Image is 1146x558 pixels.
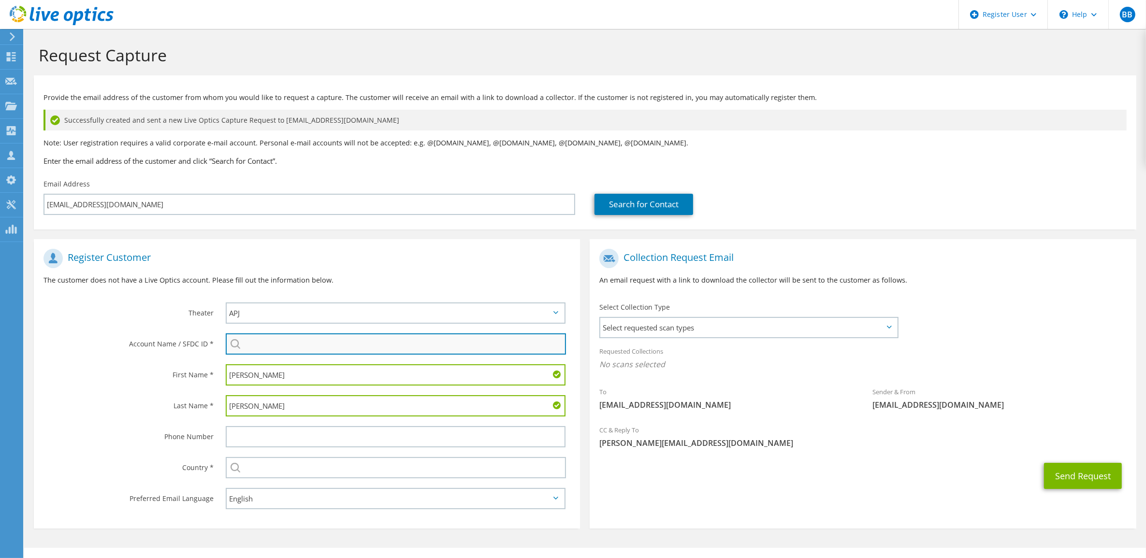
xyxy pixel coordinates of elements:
[1059,10,1068,19] svg: \n
[590,341,1136,377] div: Requested Collections
[873,400,1127,410] span: [EMAIL_ADDRESS][DOMAIN_NAME]
[599,438,1126,448] span: [PERSON_NAME][EMAIL_ADDRESS][DOMAIN_NAME]
[44,333,214,349] label: Account Name / SFDC ID *
[599,275,1126,286] p: An email request with a link to download the collector will be sent to the customer as follows.
[44,488,214,503] label: Preferred Email Language
[599,302,670,312] label: Select Collection Type
[1120,7,1135,22] span: BB
[44,249,566,268] h1: Register Customer
[44,395,214,411] label: Last Name *
[44,275,570,286] p: The customer does not have a Live Optics account. Please fill out the information below.
[39,45,1127,65] h1: Request Capture
[590,382,863,415] div: To
[44,138,1127,148] p: Note: User registration requires a valid corporate e-mail account. Personal e-mail accounts will ...
[44,92,1127,103] p: Provide the email address of the customer from whom you would like to request a capture. The cust...
[590,420,1136,453] div: CC & Reply To
[599,400,853,410] span: [EMAIL_ADDRESS][DOMAIN_NAME]
[1044,463,1122,489] button: Send Request
[44,457,214,472] label: Country *
[64,115,399,126] span: Successfully created and sent a new Live Optics Capture Request to [EMAIL_ADDRESS][DOMAIN_NAME]
[599,359,1126,370] span: No scans selected
[600,318,897,337] span: Select requested scan types
[44,302,214,318] label: Theater
[44,156,1127,166] h3: Enter the email address of the customer and click “Search for Contact”.
[595,194,693,215] a: Search for Contact
[44,179,90,189] label: Email Address
[44,426,214,442] label: Phone Number
[599,249,1121,268] h1: Collection Request Email
[863,382,1136,415] div: Sender & From
[44,364,214,380] label: First Name *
